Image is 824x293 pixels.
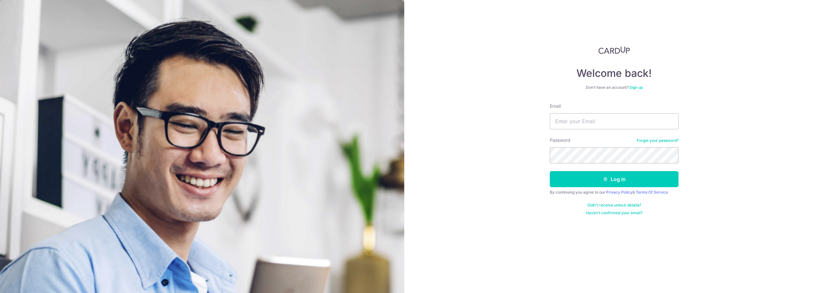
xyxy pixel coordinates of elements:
[598,46,630,54] img: CardUp Logo
[606,190,632,195] a: Privacy Policy
[586,210,642,215] a: Haven't confirmed your email?
[550,171,679,187] button: Log in
[550,190,679,195] div: By continuing you agree to our &
[587,203,641,208] a: Didn't receive unlock details?
[550,85,679,90] div: Don’t have an account?
[629,85,643,90] a: Sign up
[550,67,679,80] h4: Welcome back!
[637,138,679,143] a: Forgot your password?
[550,137,570,143] label: Password
[550,113,679,129] input: Enter your Email
[550,103,561,109] label: Email
[636,190,668,195] a: Terms Of Service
